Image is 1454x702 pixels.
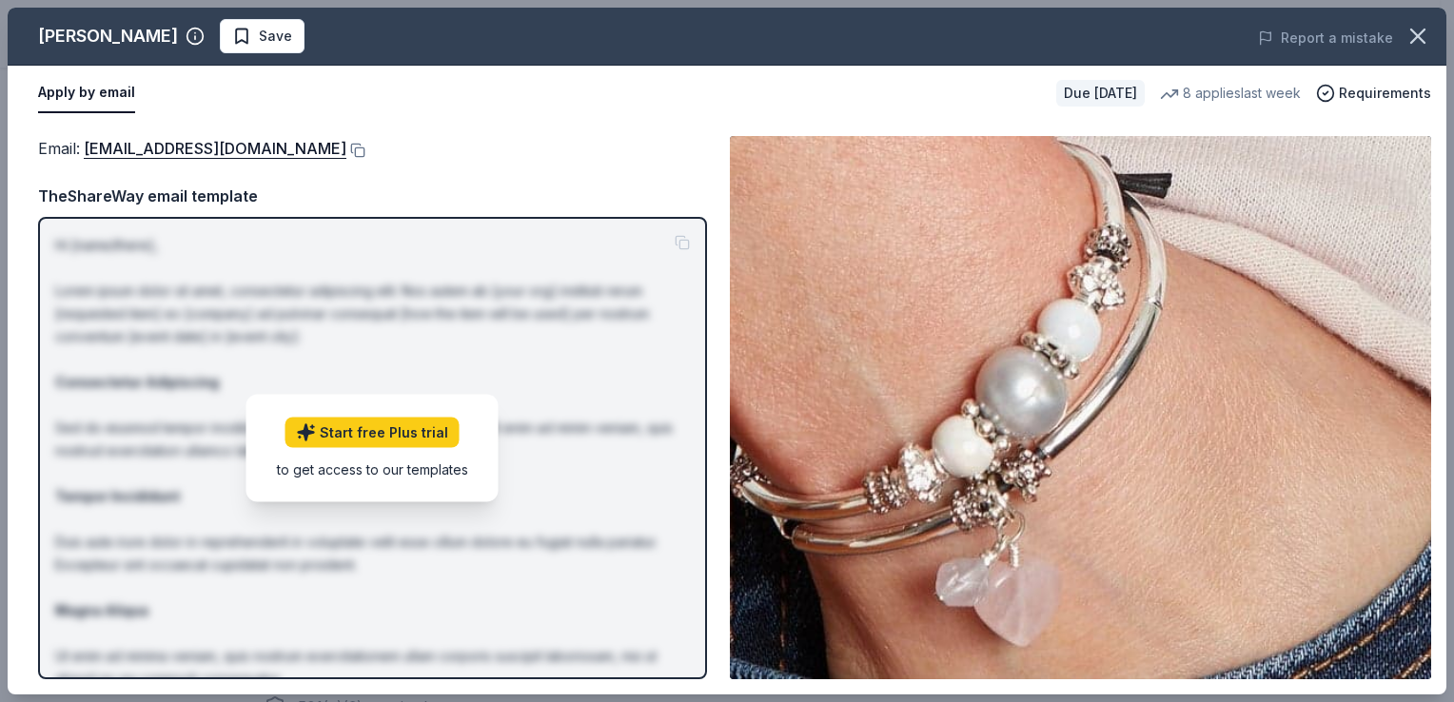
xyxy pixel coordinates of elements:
div: [PERSON_NAME] [38,21,178,51]
div: TheShareWay email template [38,184,707,208]
span: Save [259,25,292,48]
a: [EMAIL_ADDRESS][DOMAIN_NAME] [84,136,346,161]
button: Report a mistake [1258,27,1393,49]
div: 8 applies last week [1160,82,1301,105]
strong: Tempor Incididunt [55,488,180,504]
span: Email : [38,139,346,158]
div: to get access to our templates [277,458,468,478]
button: Apply by email [38,73,135,113]
span: Requirements [1339,82,1431,105]
button: Requirements [1316,82,1431,105]
img: Image for Lizzy James [730,136,1431,679]
strong: Consectetur Adipiscing [55,374,219,390]
strong: Magna Aliqua [55,602,148,618]
div: Due [DATE] [1056,80,1145,107]
button: Save [220,19,305,53]
a: Start free Plus trial [285,417,460,447]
